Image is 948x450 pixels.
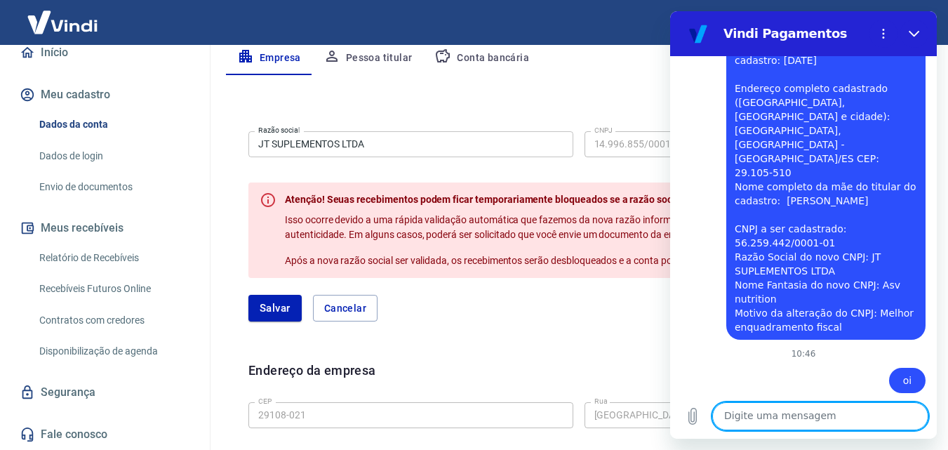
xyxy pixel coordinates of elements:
button: Meus recebíveis [17,213,193,244]
button: Conta bancária [423,41,540,75]
label: CEP [258,396,272,406]
label: CNPJ [594,125,613,135]
a: Fale conosco [17,419,193,450]
button: Pessoa titular [312,41,424,75]
a: Dados de login [34,142,193,171]
button: Cancelar [313,295,378,322]
label: Rua [594,396,608,406]
a: Recebíveis Futuros Online [34,274,193,303]
span: Isso ocorre devido a uma rápida validação automática que fazemos da nova razão informada como med... [285,214,888,240]
a: Segurança [17,377,193,408]
button: Salvar [248,295,302,322]
a: Envio de documentos [34,173,193,201]
span: Atenção! Seuas recebimentos podem ficar temporariamente bloqueados se a razão social for editada. [285,194,737,205]
label: Razão social [258,125,300,135]
button: Sair [881,10,931,36]
span: oi [227,362,247,376]
iframe: Janela de mensagens [670,11,937,439]
a: Contratos com credores [34,306,193,335]
a: Início [17,37,193,68]
a: Relatório de Recebíveis [34,244,193,272]
span: Após a nova razão social ser validada, os recebimentos serão desbloqueados e a conta poderá conti... [285,255,879,266]
img: Vindi [17,1,108,44]
h6: Endereço da empresa [248,361,376,397]
button: Meu cadastro [17,79,193,110]
p: 10:46 [121,337,146,348]
button: Empresa [226,41,312,75]
a: Disponibilização de agenda [34,337,193,366]
a: Dados da conta [34,110,193,139]
button: Carregar arquivo [8,391,36,419]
